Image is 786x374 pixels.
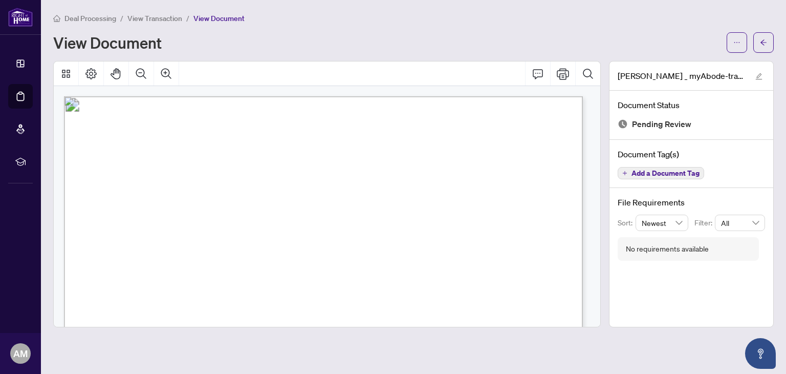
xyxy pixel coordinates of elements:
[186,12,189,24] li: /
[13,346,28,361] span: AM
[618,148,765,160] h4: Document Tag(s)
[53,15,60,22] span: home
[642,215,683,231] span: Newest
[618,70,746,82] span: [PERSON_NAME] _ myAbode-trade sheet from right at home final final.pdf
[618,196,765,209] h4: File Requirements
[618,217,636,228] p: Sort:
[745,338,776,369] button: Open asap
[120,12,123,24] li: /
[755,73,762,80] span: edit
[8,8,33,27] img: logo
[760,39,767,46] span: arrow-left
[733,39,740,46] span: ellipsis
[64,14,116,23] span: Deal Processing
[632,117,691,131] span: Pending Review
[631,170,700,177] span: Add a Document Tag
[193,14,245,23] span: View Document
[618,99,765,111] h4: Document Status
[53,34,162,51] h1: View Document
[721,215,759,231] span: All
[626,243,709,255] div: No requirements available
[127,14,182,23] span: View Transaction
[618,167,704,179] button: Add a Document Tag
[618,119,628,129] img: Document Status
[622,171,627,176] span: plus
[694,217,715,228] p: Filter:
